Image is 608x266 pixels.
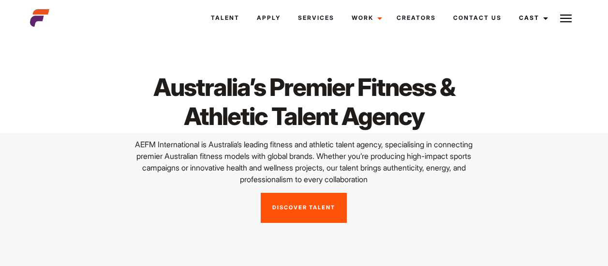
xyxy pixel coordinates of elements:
[343,5,388,31] a: Work
[445,5,510,31] a: Contact Us
[123,139,485,185] p: AEFM International is Australia’s leading fitness and athletic talent agency, specialising in con...
[289,5,343,31] a: Services
[510,5,554,31] a: Cast
[30,8,49,28] img: cropped-aefm-brand-fav-22-square.png
[261,193,347,223] a: Discover Talent
[560,13,572,24] img: Burger icon
[388,5,445,31] a: Creators
[123,73,485,131] h1: Australia’s Premier Fitness & Athletic Talent Agency
[202,5,248,31] a: Talent
[248,5,289,31] a: Apply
